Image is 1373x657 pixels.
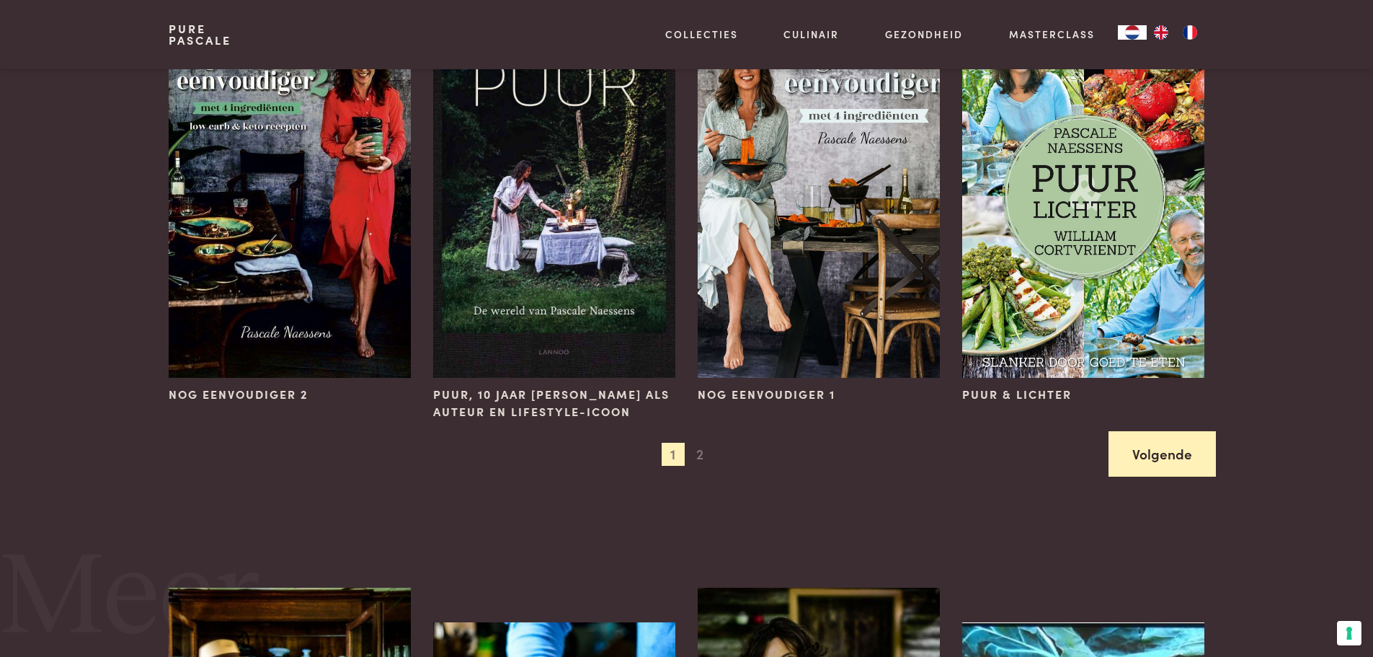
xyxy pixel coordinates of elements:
[698,15,939,402] a: Nog eenvoudiger 1 Nog eenvoudiger 1
[662,443,685,466] span: 1
[1118,25,1147,40] div: Language
[433,386,675,420] span: PUUR, 10 jaar [PERSON_NAME] als auteur en lifestyle-icoon
[962,15,1204,402] a: Puur &#038; Lichter Puur & Lichter
[1176,25,1204,40] a: FR
[1118,25,1204,40] aside: Language selected: Nederlands
[783,27,839,42] a: Culinair
[169,15,410,402] a: Nog eenvoudiger 2 Nog eenvoudiger 2
[962,386,1072,403] span: Puur & Lichter
[688,443,711,466] span: 2
[1009,27,1095,42] a: Masterclass
[885,27,963,42] a: Gezondheid
[1147,25,1204,40] ul: Language list
[1118,25,1147,40] a: NL
[698,386,835,403] span: Nog eenvoudiger 1
[698,15,939,378] img: Nog eenvoudiger 1
[169,23,231,46] a: PurePascale
[1337,621,1361,645] button: Uw voorkeuren voor toestemming voor trackingtechnologieën
[169,15,410,378] img: Nog eenvoudiger 2
[1147,25,1176,40] a: EN
[962,15,1204,378] img: Puur &#038; Lichter
[169,386,308,403] span: Nog eenvoudiger 2
[433,15,675,420] a: PUUR, 10 jaar Pascale Naessens als auteur en lifestyle-icoon PUUR, 10 jaar [PERSON_NAME] als aute...
[433,15,675,378] img: PUUR, 10 jaar Pascale Naessens als auteur en lifestyle-icoon
[1108,431,1216,477] a: Volgende
[665,27,738,42] a: Collecties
